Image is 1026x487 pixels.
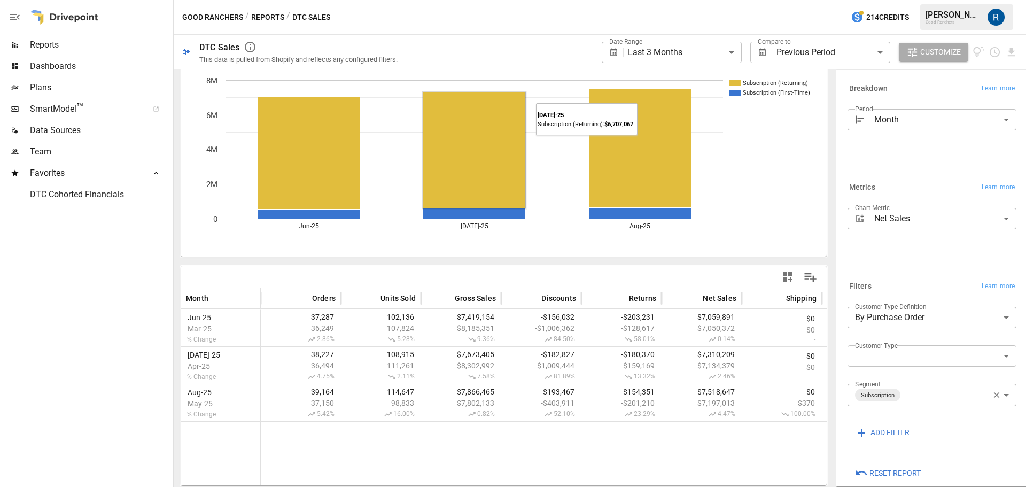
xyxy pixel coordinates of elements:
span: Gross Sales [455,293,496,304]
span: May-25 [186,399,217,408]
text: 6M [206,111,217,120]
span: Learn more [982,182,1015,193]
button: Reset Report [848,463,928,483]
span: $8,185,351 [426,324,496,333]
span: SmartModel [30,103,141,115]
span: 37,150 [266,399,336,407]
span: Discounts [541,293,576,304]
button: ADD FILTER [848,423,917,443]
span: -$403,911 [507,399,576,407]
span: 2.46% [667,373,736,381]
span: Net Sales [703,293,736,304]
span: 7.58% [426,373,496,381]
span: -$180,370 [587,350,656,359]
img: Roman Romero [988,9,1005,26]
span: Data Sources [30,124,171,137]
span: -$203,231 [587,313,656,321]
span: Dashboards [30,60,171,73]
button: Download report [1005,46,1017,58]
span: 4.75% [266,373,336,381]
span: Previous Period [776,47,835,57]
span: Favorites [30,167,141,180]
h6: Filters [849,281,872,292]
span: -$193,467 [507,388,576,396]
span: -$182,827 [507,350,576,359]
span: $7,419,154 [426,313,496,321]
span: $7,059,891 [667,313,736,321]
span: 98,833 [346,399,416,407]
span: $0 [747,326,817,334]
span: Last 3 Months [628,47,682,57]
button: Schedule report [989,46,1001,58]
span: 38,227 [266,350,336,359]
text: [DATE]-25 [461,222,488,230]
span: 16.00% [346,410,416,419]
span: 214 Credits [866,11,909,24]
span: Mar-25 [186,324,217,333]
div: Month [874,109,1016,130]
div: [PERSON_NAME] [926,10,981,20]
h6: Breakdown [849,83,888,95]
span: 0.82% [426,410,496,419]
span: 81.89% [507,373,576,381]
span: Apr-25 [186,362,222,370]
span: $0 [747,314,817,323]
span: Aug-25 [186,388,217,397]
span: $8,302,992 [426,361,496,370]
button: Sort [525,291,540,306]
span: Learn more [982,83,1015,94]
button: Sort [439,291,454,306]
button: View documentation [973,43,985,62]
label: Chart Metric [855,203,890,212]
button: Roman Romero [981,2,1011,32]
span: 5.28% [346,335,416,344]
span: 13.32% [587,373,656,381]
text: 8M [206,76,217,86]
span: Jun-25 [186,313,217,322]
span: $0 [747,363,817,372]
span: - [747,374,817,380]
label: Period [855,104,873,113]
div: DTC Sales [199,42,239,52]
svg: A chart. [181,64,819,257]
button: Good Ranchers [182,11,243,24]
label: Customer Type Definition [855,302,927,311]
div: Net Sales [874,208,1016,229]
span: 9.36% [426,335,496,344]
span: -$154,351 [587,388,656,396]
span: 107,824 [346,324,416,333]
span: 102,136 [346,313,416,321]
button: Sort [687,291,702,306]
span: $0 [747,388,817,396]
div: 🛍 [182,47,191,57]
span: % Change [186,336,217,343]
span: -$156,032 [507,313,576,321]
button: Sort [209,291,224,306]
span: Plans [30,81,171,94]
span: 58.01% [587,335,656,344]
span: 2.86% [266,335,336,344]
label: Date Range [609,37,642,46]
span: DTC Cohorted Financials [30,188,171,201]
span: 36,494 [266,361,336,370]
span: $7,134,379 [667,361,736,370]
span: $7,050,372 [667,324,736,333]
span: % Change [186,411,217,418]
span: ADD FILTER [870,426,910,439]
span: 39,164 [266,388,336,396]
span: $370 [747,399,817,407]
span: Returns [629,293,656,304]
button: Reports [251,11,284,24]
text: Subscription (Returning) [743,80,808,87]
span: Units Sold [380,293,416,304]
span: 37,287 [266,313,336,321]
button: 214Credits [846,7,913,27]
span: - [747,337,817,342]
span: Subscription [857,389,899,401]
text: 4M [206,145,217,154]
div: / [245,11,249,24]
span: -$128,617 [587,324,656,333]
span: 2.11% [346,373,416,381]
span: $0 [747,352,817,360]
span: Shipping [786,293,817,304]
